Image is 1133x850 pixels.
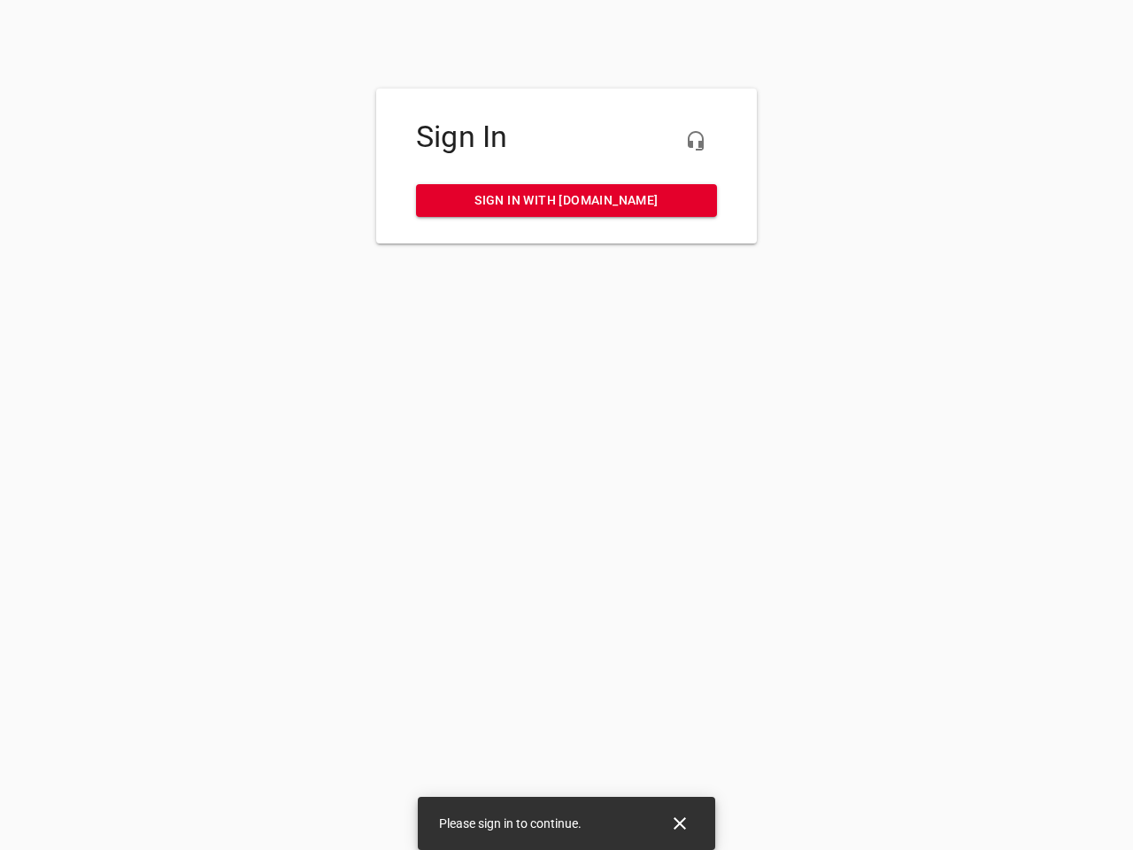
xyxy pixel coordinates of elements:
[416,184,717,217] a: Sign in with [DOMAIN_NAME]
[674,120,717,162] button: Live Chat
[430,189,703,212] span: Sign in with [DOMAIN_NAME]
[439,816,582,831] span: Please sign in to continue.
[659,802,701,845] button: Close
[416,120,717,155] h4: Sign In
